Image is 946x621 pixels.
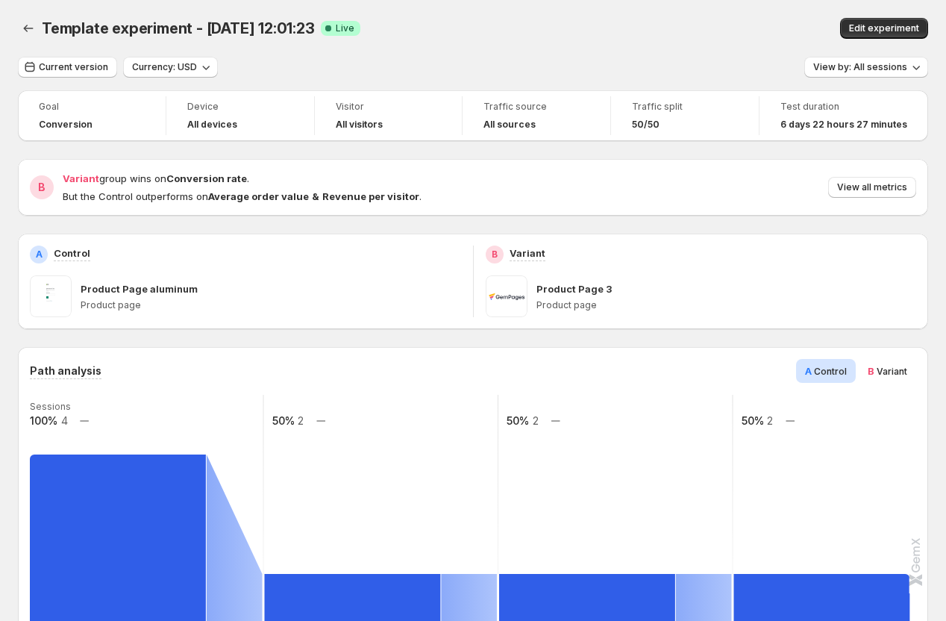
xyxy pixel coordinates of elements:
[533,414,539,427] text: 2
[208,190,309,202] strong: Average order value
[81,281,198,296] p: Product Page aluminum
[486,275,527,317] img: Product Page 3
[322,190,419,202] strong: Revenue per visitor
[814,366,847,377] span: Control
[632,99,738,132] a: Traffic split50/50
[507,414,529,427] text: 50%
[483,101,589,113] span: Traffic source
[780,119,907,131] span: 6 days 22 hours 27 minutes
[336,119,383,131] h4: All visitors
[39,101,145,113] span: Goal
[632,101,738,113] span: Traffic split
[39,61,108,73] span: Current version
[805,365,812,377] span: A
[81,299,461,311] p: Product page
[837,181,907,193] span: View all metrics
[187,119,237,131] h4: All devices
[828,177,916,198] button: View all metrics
[336,22,354,34] span: Live
[42,19,315,37] span: Template experiment - [DATE] 12:01:23
[39,119,93,131] span: Conversion
[63,172,99,184] span: Variant
[813,61,907,73] span: View by: All sessions
[849,22,919,34] span: Edit experiment
[38,180,46,195] h2: B
[336,99,442,132] a: VisitorAll visitors
[536,281,612,296] p: Product Page 3
[30,275,72,317] img: Product Page aluminum
[30,401,71,412] text: Sessions
[187,101,293,113] span: Device
[742,414,764,427] text: 50%
[312,190,319,202] strong: &
[780,101,907,113] span: Test duration
[492,249,498,260] h2: B
[54,246,90,260] p: Control
[840,18,928,39] button: Edit experiment
[632,119,660,131] span: 50/50
[63,172,249,184] span: group wins on .
[18,18,39,39] button: Back
[30,363,101,378] h3: Path analysis
[61,414,68,427] text: 4
[877,366,907,377] span: Variant
[36,249,43,260] h2: A
[298,414,304,427] text: 2
[63,190,422,202] span: But the Control outperforms on .
[272,414,295,427] text: 50%
[30,414,57,427] text: 100%
[780,99,907,132] a: Test duration6 days 22 hours 27 minutes
[483,119,536,131] h4: All sources
[166,172,247,184] strong: Conversion rate
[39,99,145,132] a: GoalConversion
[483,99,589,132] a: Traffic sourceAll sources
[868,365,874,377] span: B
[187,99,293,132] a: DeviceAll devices
[510,246,545,260] p: Variant
[767,414,773,427] text: 2
[336,101,442,113] span: Visitor
[123,57,218,78] button: Currency: USD
[18,57,117,78] button: Current version
[536,299,917,311] p: Product page
[804,57,928,78] button: View by: All sessions
[132,61,197,73] span: Currency: USD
